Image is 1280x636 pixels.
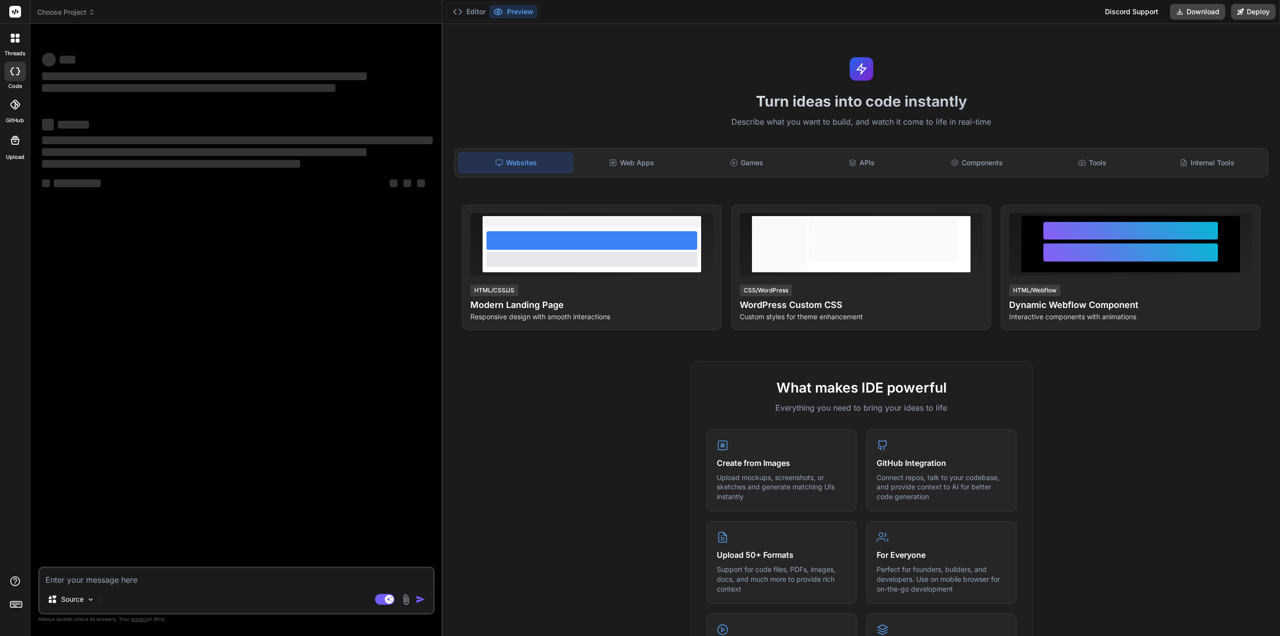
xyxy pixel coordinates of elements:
span: ‌ [42,136,433,144]
span: ‌ [42,53,56,66]
label: code [8,82,22,90]
span: privacy [131,616,149,622]
label: threads [4,49,25,58]
span: ‌ [42,119,54,131]
button: Preview [489,5,537,19]
h4: WordPress Custom CSS [740,298,983,312]
span: ‌ [42,148,367,156]
div: Tools [1036,153,1149,173]
span: ‌ [42,179,50,187]
label: GitHub [6,116,24,125]
div: Games [690,153,803,173]
div: CSS/WordPress [740,285,792,296]
img: attachment [400,594,412,605]
p: Upload mockups, screenshots, or sketches and generate matching UIs instantly [717,473,846,502]
span: ‌ [54,179,101,187]
h2: What makes IDE powerful [706,377,1016,398]
span: ‌ [58,121,89,129]
p: Everything you need to bring your ideas to life [706,402,1016,414]
p: Always double-check its answers. Your in Bind [38,614,435,624]
label: Upload [6,153,24,161]
button: Editor [449,5,489,19]
div: APIs [805,153,919,173]
div: HTML/Webflow [1009,285,1060,296]
div: Components [920,153,1034,173]
img: Pick Models [87,595,95,604]
img: icon [416,594,425,604]
h4: Upload 50+ Formats [717,549,846,561]
button: Deploy [1231,4,1276,20]
p: Source [61,594,84,604]
span: ‌ [42,84,335,92]
div: Discord Support [1099,4,1164,20]
span: ‌ [417,179,425,187]
h4: Dynamic Webflow Component [1009,298,1252,312]
h4: Create from Images [717,457,846,469]
h4: GitHub Integration [877,457,1006,469]
span: ‌ [42,72,367,80]
span: Choose Project [37,7,95,17]
div: Websites [459,153,573,173]
p: Interactive components with animations [1009,312,1252,322]
h4: Modern Landing Page [470,298,713,312]
div: HTML/CSS/JS [470,285,518,296]
h1: Turn ideas into code instantly [448,92,1274,110]
p: Perfect for founders, builders, and developers. Use on mobile browser for on-the-go development [877,565,1006,593]
h4: For Everyone [877,549,1006,561]
div: Internal Tools [1150,153,1264,173]
p: Support for code files, PDFs, images, docs, and much more to provide rich context [717,565,846,593]
p: Custom styles for theme enhancement [740,312,983,322]
button: Download [1170,4,1225,20]
div: Web Apps [575,153,688,173]
p: Describe what you want to build, and watch it come to life in real-time [448,116,1274,129]
p: Connect repos, talk to your codebase, and provide context to AI for better code generation [877,473,1006,502]
p: Responsive design with smooth interactions [470,312,713,322]
span: ‌ [390,179,397,187]
span: ‌ [42,160,300,168]
span: ‌ [403,179,411,187]
span: ‌ [60,56,75,64]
